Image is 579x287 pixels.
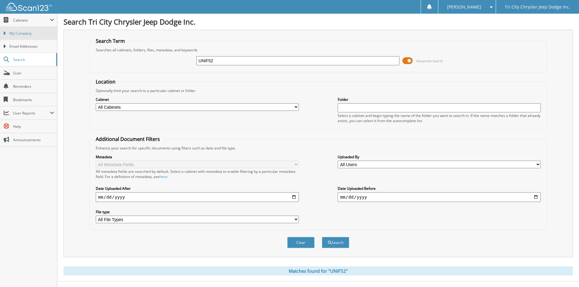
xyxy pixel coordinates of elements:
span: Announcements [13,137,54,142]
div: Optionally limit your search to a particular cabinet or folder [93,88,544,93]
a: here [160,174,167,179]
span: Tri City Chrysler Jeep Dodge Inc. [505,5,570,9]
label: Uploaded By [338,154,541,159]
h1: Search Tri City Chrysler Jeep Dodge Inc. [64,17,573,27]
span: Bookmarks [13,97,54,102]
span: Scan [13,70,54,76]
span: Email Addresses [9,44,54,49]
span: Cabinets [13,18,50,23]
button: Search [322,237,349,248]
div: Enhance your search for specific documents using filters such as date and file type. [93,145,544,151]
span: Help [13,124,54,129]
span: [PERSON_NAME] [447,5,481,9]
button: Clear [287,237,315,248]
div: Select a cabinet and begin typing the name of the folder you want to search in. If the name match... [338,113,541,123]
div: Searches all cabinets, folders, files, metadata, and keywords [93,47,544,53]
span: My Company [9,31,54,36]
span: Reminders [13,84,54,89]
label: Cabinet [96,97,299,102]
label: Folder [338,97,541,102]
label: Date Uploaded After [96,186,299,191]
legend: Additional Document Filters [93,136,163,142]
label: File type [96,209,299,214]
legend: Location [93,78,119,85]
span: Advanced Search [416,59,443,63]
input: end [338,192,541,202]
span: Search [13,57,53,62]
legend: Search Term [93,38,128,44]
input: start [96,192,299,202]
span: User Reports [13,111,50,116]
label: Metadata [96,154,299,159]
img: scan123-logo-white.svg [6,3,52,11]
div: Matches found for "UNIF52" [64,266,573,275]
label: Date Uploaded Before [338,186,541,191]
div: All metadata fields are searched by default. Select a cabinet with metadata to enable filtering b... [96,169,299,179]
